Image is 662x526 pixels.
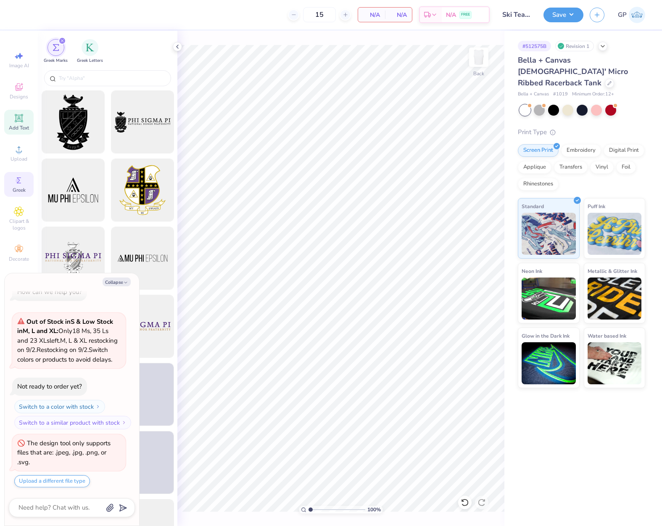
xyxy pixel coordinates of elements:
[9,256,29,262] span: Decorate
[17,382,82,391] div: Not ready to order yet?
[26,317,76,326] strong: Out of Stock in S
[303,7,336,22] input: – –
[53,44,59,51] img: Greek Marks Image
[518,178,559,190] div: Rhinestones
[11,156,27,162] span: Upload
[17,288,82,296] div: How can we help you?
[543,8,583,22] button: Save
[473,70,484,77] div: Back
[14,416,131,429] button: Switch to a similar product with stock
[588,267,637,275] span: Metallic & Glitter Ink
[518,91,549,98] span: Bella + Canvas
[522,267,542,275] span: Neon Ink
[17,317,118,364] span: Only 18 Ms, 35 Ls and 23 XLs left. M, L & XL restocking on 9/2. Restocking on 9/2. Switch colors ...
[522,331,570,340] span: Glow in the Dark Ink
[616,161,636,174] div: Foil
[461,12,470,18] span: FREE
[629,7,645,23] img: Germaine Penalosa
[77,39,103,64] div: filter for Greek Letters
[590,161,614,174] div: Vinyl
[4,218,34,231] span: Clipart & logos
[588,331,626,340] span: Water based Ink
[518,55,628,88] span: Bella + Canvas [DEMOGRAPHIC_DATA]' Micro Ribbed Racerback Tank
[363,11,380,19] span: N/A
[588,202,605,211] span: Puff Ink
[103,278,131,286] button: Collapse
[588,213,642,255] img: Puff Ink
[561,144,601,157] div: Embroidery
[86,43,94,52] img: Greek Letters Image
[522,202,544,211] span: Standard
[10,93,28,100] span: Designs
[17,439,111,466] div: The design tool only supports files that are: .jpeg, .jpg, .png, or .svg.
[518,161,551,174] div: Applique
[572,91,614,98] span: Minimum Order: 12 +
[553,91,568,98] span: # 1019
[618,10,627,20] span: GP
[77,58,103,64] span: Greek Letters
[446,11,456,19] span: N/A
[77,39,103,64] button: filter button
[518,144,559,157] div: Screen Print
[555,41,594,51] div: Revision 1
[604,144,644,157] div: Digital Print
[496,6,537,23] input: Untitled Design
[390,11,407,19] span: N/A
[44,39,68,64] div: filter for Greek Marks
[44,58,68,64] span: Greek Marks
[367,506,381,513] span: 100 %
[518,41,551,51] div: # 512575B
[588,342,642,384] img: Water based Ink
[9,124,29,131] span: Add Text
[14,475,90,487] button: Upload a different file type
[44,39,68,64] button: filter button
[522,342,576,384] img: Glow in the Dark Ink
[95,404,100,409] img: Switch to a color with stock
[13,187,26,193] span: Greek
[588,278,642,320] img: Metallic & Glitter Ink
[522,213,576,255] img: Standard
[618,7,645,23] a: GP
[518,127,645,137] div: Print Type
[470,49,487,66] img: Back
[58,74,166,82] input: Try "Alpha"
[554,161,588,174] div: Transfers
[522,278,576,320] img: Neon Ink
[9,62,29,69] span: Image AI
[121,420,127,425] img: Switch to a similar product with stock
[14,400,105,413] button: Switch to a color with stock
